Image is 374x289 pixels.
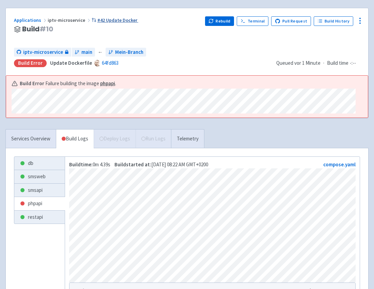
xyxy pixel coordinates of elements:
[92,17,138,23] a: #42 Update Docker
[323,161,356,168] a: compose.yaml
[40,24,53,34] span: # 10
[81,48,92,56] span: main
[56,130,94,148] a: Build Logs
[14,157,65,170] a: db
[237,16,268,26] a: Terminal
[294,60,321,66] time: vor 1 Minute
[14,170,65,183] a: smsweb
[314,16,353,26] a: Build History
[114,161,151,168] strong: Build started at:
[271,16,311,26] a: Pull Request
[115,48,143,56] span: Mein-Branch
[14,197,65,210] a: phpapi
[171,130,204,148] a: Telemetry
[102,60,119,66] a: 64fd863
[69,161,110,168] span: 0m 4.39s
[23,48,63,56] span: iptv-microservice
[205,16,234,26] button: Rebuild
[14,211,65,224] a: restapi
[14,48,71,57] a: iptv-microservice
[14,184,65,197] a: smsapi
[48,17,92,23] span: iptv-microservice
[276,60,321,66] span: Queued
[276,59,360,67] div: ·
[14,59,47,67] div: Build Error
[72,48,95,57] a: main
[350,59,356,67] span: -:--
[106,48,146,57] a: Mein-Branch
[69,161,93,168] strong: Build time:
[100,80,115,87] a: phpapi
[22,25,53,33] span: Build
[45,80,116,88] span: Failure building the image .
[6,130,56,148] a: Services Overview
[114,161,208,168] span: [DATE] 08:22 AM GMT+0200
[20,80,44,88] b: Build Error
[50,60,92,66] strong: Update Dockerfile
[14,17,48,23] a: Applications
[327,59,348,67] span: Build time
[98,48,103,56] span: ←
